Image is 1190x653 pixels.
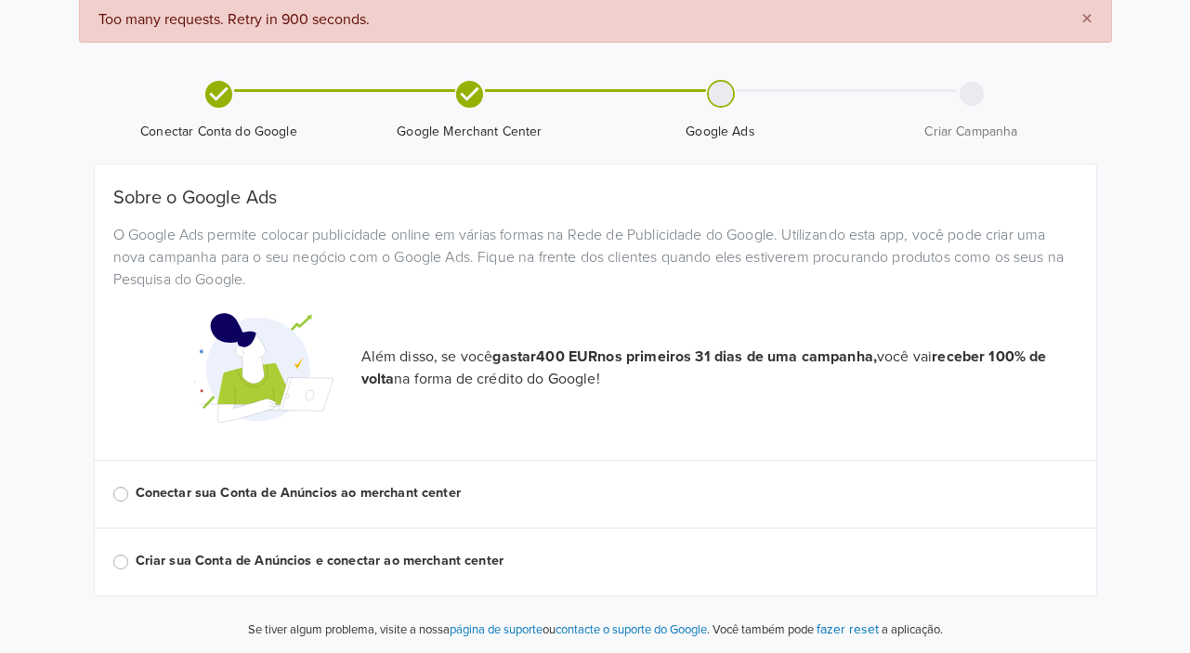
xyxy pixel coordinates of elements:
[101,123,337,141] span: Conectar Conta do Google
[817,619,879,640] button: fazer reset
[113,187,1078,209] h5: Sobre o Google Ads
[556,622,707,637] a: contacte o suporte do Google
[710,619,943,640] p: Você também pode a aplicação.
[248,621,710,640] p: Se tiver algum problema, visite a nossa ou .
[1081,6,1092,33] span: ×
[98,10,370,29] span: Too many requests. Retry in 900 seconds.
[603,123,839,141] span: Google Ads
[492,347,877,366] strong: gastar 400 EUR nos primeiros 31 dias de uma campanha,
[854,123,1090,141] span: Criar Campanha
[194,298,333,438] img: Google Promotional Codes
[361,346,1078,390] p: Além disso, se você você vai na forma de crédito do Google!
[136,551,1078,571] label: Criar sua Conta de Anúncios e conectar ao merchant center
[352,123,588,141] span: Google Merchant Center
[450,622,543,637] a: página de suporte
[136,483,1078,503] label: Conectar sua Conta de Anúncios ao merchant center
[99,224,1092,291] div: O Google Ads permite colocar publicidade online em várias formas na Rede de Publicidade do Google...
